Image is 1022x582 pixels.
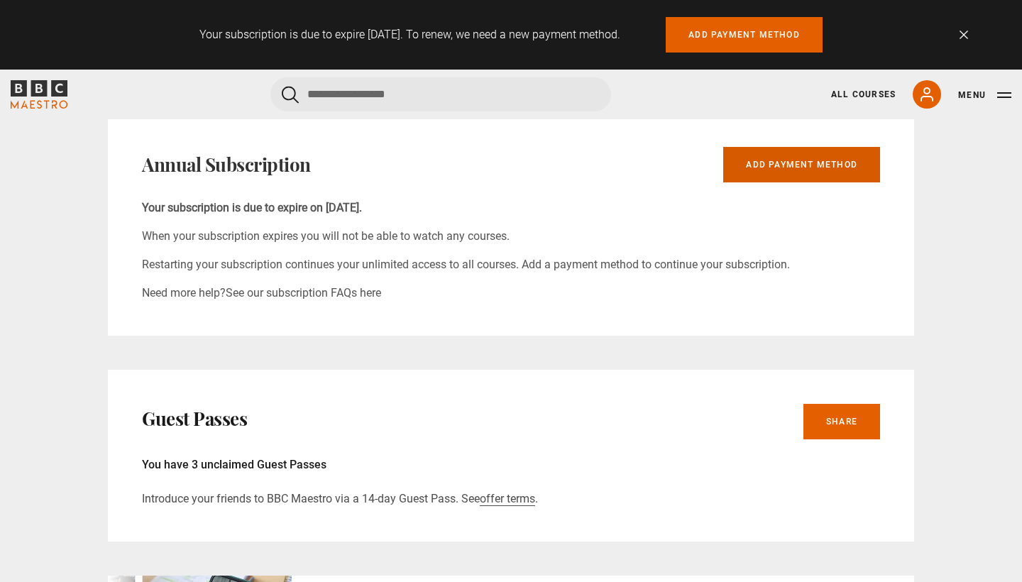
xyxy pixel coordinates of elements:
[666,17,823,53] a: Add payment method
[803,404,880,439] a: Share
[142,228,880,245] p: When your subscription expires you will not be able to watch any courses.
[142,407,247,430] h2: Guest Passes
[282,86,299,104] button: Submit the search query
[723,147,880,182] a: Add payment method
[142,201,362,214] b: Your subscription is due to expire on [DATE].
[11,80,67,109] svg: BBC Maestro
[142,456,880,473] p: You have 3 unclaimed Guest Passes
[831,88,896,101] a: All Courses
[226,286,381,300] a: See our subscription FAQs here
[142,285,880,302] p: Need more help?
[270,77,611,111] input: Search
[142,153,311,176] h2: Annual Subscription
[199,26,620,43] p: Your subscription is due to expire [DATE]. To renew, we need a new payment method.
[958,88,1011,102] button: Toggle navigation
[480,492,535,506] a: offer terms
[142,256,880,273] p: Restarting your subscription continues your unlimited access to all courses. Add a payment method...
[142,490,880,507] p: Introduce your friends to BBC Maestro via a 14-day Guest Pass. See .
